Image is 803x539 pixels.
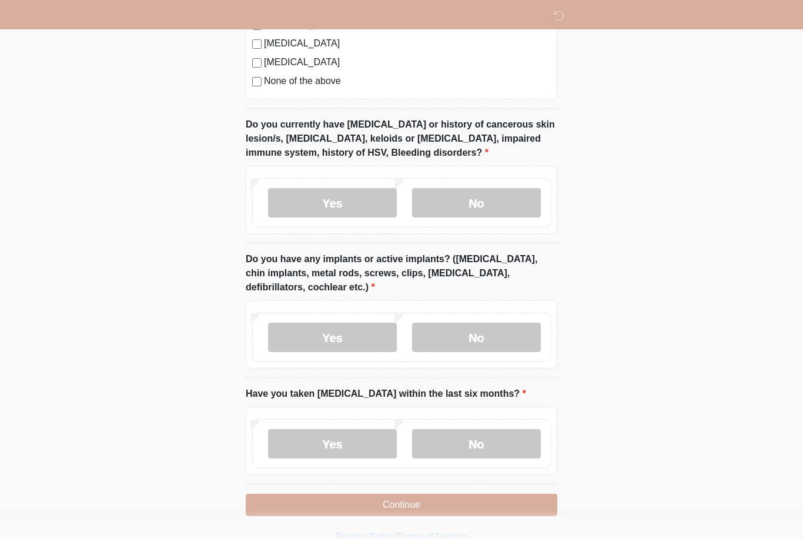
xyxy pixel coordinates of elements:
label: Yes [268,429,397,458]
button: Continue [246,494,557,516]
img: DM Studio Logo [234,9,249,24]
label: [MEDICAL_DATA] [264,55,551,69]
input: None of the above [252,77,262,86]
label: Have you taken [MEDICAL_DATA] within the last six months? [246,387,526,401]
input: [MEDICAL_DATA] [252,39,262,49]
input: [MEDICAL_DATA] [252,58,262,68]
label: None of the above [264,74,551,88]
label: Do you currently have [MEDICAL_DATA] or history of cancerous skin lesion/s, [MEDICAL_DATA], keloi... [246,118,557,160]
label: Yes [268,188,397,217]
label: No [412,323,541,352]
label: Yes [268,323,397,352]
label: No [412,188,541,217]
label: [MEDICAL_DATA] [264,36,551,51]
label: No [412,429,541,458]
label: Do you have any implants or active implants? ([MEDICAL_DATA], chin implants, metal rods, screws, ... [246,252,557,294]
